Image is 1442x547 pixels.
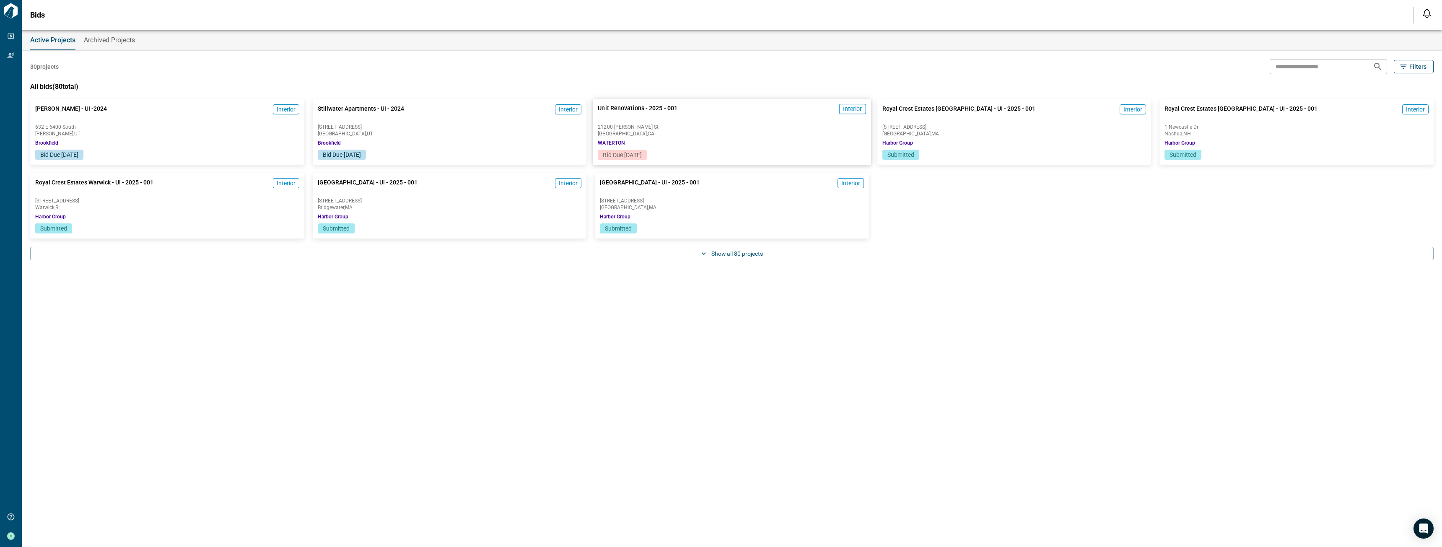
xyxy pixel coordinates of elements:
span: Royal Crest Estates [GEOGRAPHIC_DATA] - UI - 2025 - 001 [1164,104,1318,121]
div: base tabs [22,30,1442,50]
span: Submitted [1170,151,1196,158]
span: Royal Crest Estates Warwick - UI - 2025 - 001 [35,178,153,195]
span: [STREET_ADDRESS] [600,198,864,203]
span: [GEOGRAPHIC_DATA] , MA [600,205,864,210]
span: Harbor Group [1164,140,1195,146]
span: [STREET_ADDRESS] [318,124,582,130]
span: Interior [1406,105,1425,114]
span: Harbor Group [600,213,630,220]
span: All bids ( 80 total) [30,83,78,91]
span: 21200 [PERSON_NAME] St [598,124,866,130]
span: Harbor Group [35,213,66,220]
span: [STREET_ADDRESS] [882,124,1146,130]
button: Filters [1394,60,1434,73]
span: Bid Due [DATE] [40,151,78,158]
span: Submitted [605,225,632,232]
span: Warwick , RI [35,205,299,210]
span: [PERSON_NAME] - UI -2024 [35,104,107,121]
span: [STREET_ADDRESS] [318,198,582,203]
span: [GEOGRAPHIC_DATA] - UI - 2025 - 001 [600,178,700,195]
span: Brookfield [35,140,58,146]
span: Interior [1123,105,1142,114]
span: Bridgewater , MA [318,205,582,210]
span: Submitted [40,225,67,232]
span: WATERTON [598,140,625,146]
span: Interior [559,105,578,114]
span: Unit Renovations - 2025 - 001 [598,104,677,121]
span: Interior [277,105,296,114]
span: [STREET_ADDRESS] [35,198,299,203]
span: Interior [841,179,860,187]
span: Nashua , NH [1164,131,1429,136]
span: Submitted [887,151,914,158]
span: Harbor Group [318,213,348,220]
span: [PERSON_NAME] , UT [35,131,299,136]
span: Bid Due [DATE] [603,152,642,158]
span: Harbor Group [882,140,913,146]
span: Brookfield [318,140,341,146]
span: Archived Projects [84,36,135,44]
span: Filters [1409,62,1426,71]
span: Royal Crest Estates [GEOGRAPHIC_DATA] - UI - 2025 - 001 [882,104,1035,121]
span: Submitted [323,225,350,232]
span: 1 Newcastle Dr [1164,124,1429,130]
span: 80 projects [30,62,59,71]
span: [GEOGRAPHIC_DATA] - UI - 2025 - 001 [318,178,418,195]
button: Search projects [1369,58,1386,75]
span: Bid Due [DATE] [323,151,361,158]
span: 632 E 6400 South [35,124,299,130]
span: [GEOGRAPHIC_DATA] , CA [598,131,866,136]
span: Interior [559,179,578,187]
span: Active Projects [30,36,75,44]
div: Open Intercom Messenger [1413,518,1434,539]
span: Stillwater Apartments - UI - 2024 [318,104,404,121]
span: [GEOGRAPHIC_DATA] , UT [318,131,582,136]
button: Open notification feed [1420,7,1434,20]
span: Bids [30,11,45,19]
button: Show all 80 projects [30,247,1434,260]
span: [GEOGRAPHIC_DATA] , MA [882,131,1146,136]
span: Interior [277,179,296,187]
span: Interior [843,105,862,113]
